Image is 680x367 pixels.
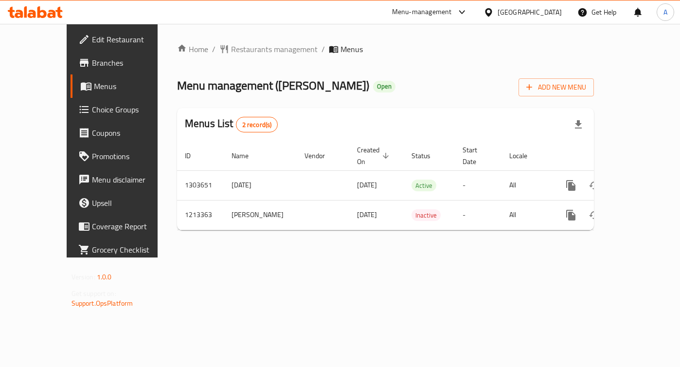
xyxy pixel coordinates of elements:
a: Grocery Checklist [71,238,180,261]
div: Inactive [412,209,441,221]
button: more [559,174,583,197]
a: Restaurants management [219,43,318,55]
span: 1.0.0 [97,271,112,283]
span: Menu management ( [PERSON_NAME] ) [177,74,369,96]
table: enhanced table [177,141,661,230]
span: Version: [72,271,95,283]
span: Coupons [92,127,172,139]
span: Vendor [304,150,338,162]
td: [PERSON_NAME] [224,200,297,230]
th: Actions [552,141,661,171]
li: / [322,43,325,55]
td: - [455,170,501,200]
span: A [663,7,667,18]
span: Name [232,150,261,162]
span: Restaurants management [231,43,318,55]
span: Open [373,82,395,91]
div: Menu-management [392,6,452,18]
a: Upsell [71,191,180,215]
span: Menus [94,80,172,92]
span: Menu disclaimer [92,174,172,185]
span: [DATE] [357,208,377,221]
div: [GEOGRAPHIC_DATA] [498,7,562,18]
td: All [501,200,552,230]
h2: Menus List [185,116,278,132]
a: Coupons [71,121,180,145]
span: Active [412,180,436,191]
span: Coverage Report [92,220,172,232]
td: 1303651 [177,170,224,200]
span: Edit Restaurant [92,34,172,45]
span: Grocery Checklist [92,244,172,256]
a: Coverage Report [71,215,180,238]
nav: breadcrumb [177,43,594,55]
span: Add New Menu [526,81,586,93]
span: Status [412,150,443,162]
button: Change Status [583,174,606,197]
span: Inactive [412,210,441,221]
span: Promotions [92,150,172,162]
a: Edit Restaurant [71,28,180,51]
span: Menus [340,43,363,55]
span: Upsell [92,197,172,209]
td: [DATE] [224,170,297,200]
td: All [501,170,552,200]
li: / [212,43,215,55]
td: - [455,200,501,230]
button: Add New Menu [519,78,594,96]
div: Total records count [236,117,278,132]
span: Start Date [463,144,490,167]
button: Change Status [583,203,606,227]
span: Created On [357,144,392,167]
a: Support.OpsPlatform [72,297,133,310]
span: 2 record(s) [236,120,278,129]
span: Get support on: [72,287,116,300]
a: Branches [71,51,180,74]
span: ID [185,150,203,162]
div: Open [373,81,395,92]
a: Menu disclaimer [71,168,180,191]
div: Export file [567,113,590,136]
button: more [559,203,583,227]
td: 1213363 [177,200,224,230]
a: Menus [71,74,180,98]
a: Home [177,43,208,55]
span: Locale [509,150,540,162]
a: Choice Groups [71,98,180,121]
span: Branches [92,57,172,69]
span: [DATE] [357,179,377,191]
span: Choice Groups [92,104,172,115]
a: Promotions [71,145,180,168]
